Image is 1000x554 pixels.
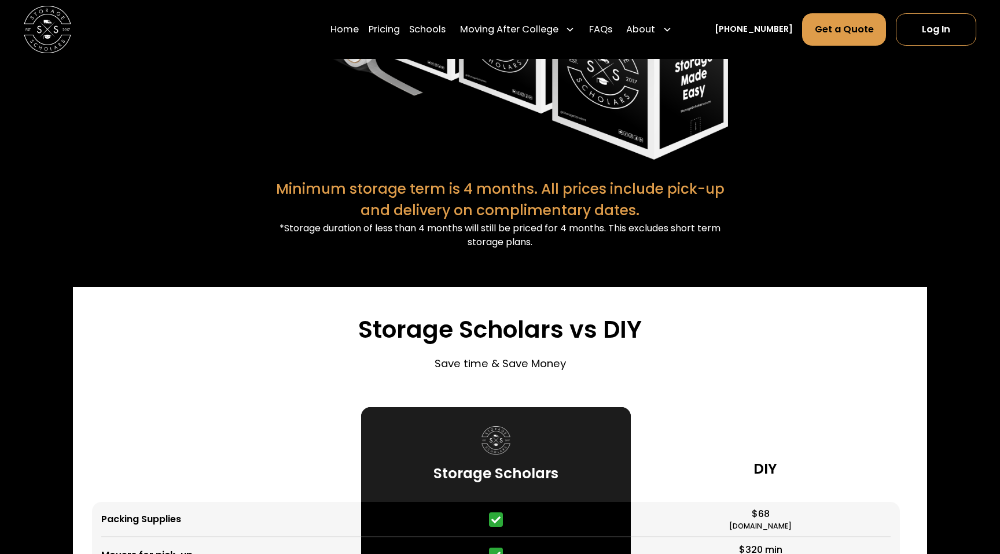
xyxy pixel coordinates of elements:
[729,521,792,531] div: [DOMAIN_NAME]
[433,464,558,483] h3: Storage Scholars
[715,23,793,36] a: [PHONE_NUMBER]
[460,23,558,37] div: Moving After College
[455,13,579,46] div: Moving After College
[481,426,510,455] img: Storage Scholars logo.
[752,507,770,521] div: $68
[802,14,886,46] a: Get a Quote
[369,13,400,46] a: Pricing
[272,221,727,249] div: *Storage duration of less than 4 months will still be priced for 4 months. This excludes short te...
[753,460,777,478] h3: DIY
[626,23,655,37] div: About
[24,6,71,53] img: Storage Scholars main logo
[358,315,642,344] h3: Storage Scholars vs DIY
[409,13,446,46] a: Schools
[435,356,566,372] p: Save time & Save Money
[330,13,359,46] a: Home
[589,13,612,46] a: FAQs
[896,14,976,46] a: Log In
[101,512,181,526] div: Packing Supplies
[272,179,727,221] div: Minimum storage term is 4 months. All prices include pick-up and delivery on complimentary dates.
[622,13,677,46] div: About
